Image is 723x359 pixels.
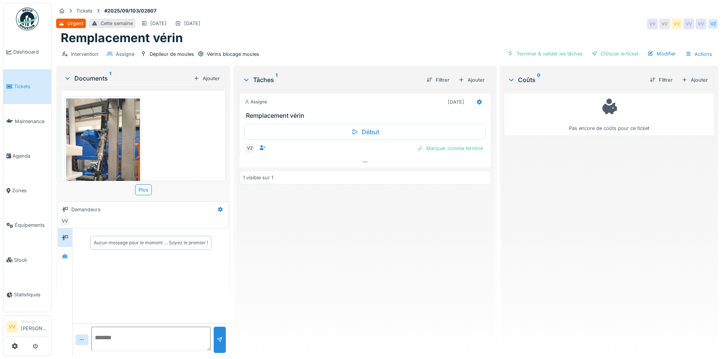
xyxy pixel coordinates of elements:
[3,139,51,173] a: Agenda
[3,243,51,277] a: Stock
[6,319,48,337] a: VV Manager[PERSON_NAME]
[244,124,485,140] div: Début
[696,19,706,29] div: VV
[14,256,48,264] span: Stock
[647,19,658,29] div: VV
[13,152,48,160] span: Agenda
[509,96,709,132] div: Pas encore de coûts pour ce ticket
[414,143,486,153] div: Marquer comme terminé
[76,7,93,14] div: Tickets
[455,75,488,85] div: Ajouter
[3,35,51,69] a: Dashboard
[71,51,98,58] div: Intervention
[14,291,48,298] span: Statistiques
[647,75,676,85] div: Filtrer
[246,112,487,119] h3: Remplacement vérin
[21,319,48,324] div: Manager
[101,20,133,27] div: Cette semaine
[13,48,48,55] span: Dashboard
[3,69,51,104] a: Tickets
[507,75,644,84] div: Coûts
[3,104,51,139] a: Maintenance
[684,19,694,29] div: VV
[184,20,200,27] div: [DATE]
[6,321,18,333] li: VV
[191,73,223,84] div: Ajouter
[589,49,641,59] div: Clôturer le ticket
[101,7,159,14] strong: #2025/09/103/02607
[537,75,540,84] sup: 0
[659,19,670,29] div: VV
[3,277,51,312] a: Statistiques
[60,216,70,226] div: VV
[682,49,715,60] div: Actions
[679,75,711,85] div: Ajouter
[12,187,48,194] span: Zones
[3,208,51,242] a: Équipements
[276,75,277,84] sup: 1
[61,31,183,45] h1: Remplacement vérin
[424,75,452,85] div: Filtrer
[116,51,134,58] div: Assigné
[67,20,83,27] div: Urgent
[94,239,208,246] div: Aucun message pour le moment … Soyez le premier !
[64,74,191,83] div: Documents
[109,74,111,83] sup: 1
[243,174,273,181] div: 1 visible sur 1
[150,20,167,27] div: [DATE]
[14,83,48,90] span: Tickets
[135,184,152,195] div: Plus
[207,51,259,58] div: Vérins blocage moules
[708,19,718,29] div: VZ
[448,98,464,106] div: [DATE]
[244,99,267,105] div: Assigné
[671,19,682,29] div: VV
[644,49,679,59] div: Modifier
[244,143,255,153] div: VZ
[15,118,48,125] span: Maintenance
[243,75,420,84] div: Tâches
[15,221,48,229] span: Équipements
[71,206,101,213] div: Demandeurs
[504,49,586,59] div: Terminer & valider les tâches
[3,173,51,208] a: Zones
[16,8,39,30] img: Badge_color-CXgf-gQk.svg
[150,51,194,58] div: Dépileur de moules
[66,98,140,230] img: rk3sgopq13gydvmsniqk9kjhtfxf
[21,319,48,335] li: [PERSON_NAME]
